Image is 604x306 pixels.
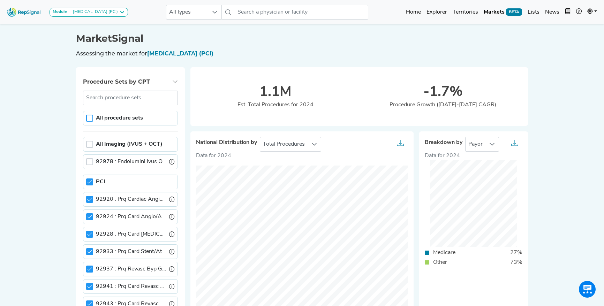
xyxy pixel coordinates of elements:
[96,178,105,186] label: PCI
[53,10,67,14] strong: Module
[196,139,257,146] span: National Distribution by
[403,5,424,19] a: Home
[70,9,118,15] div: [MEDICAL_DATA] (PCI)
[235,5,368,20] input: Search a physician or facility
[96,158,166,166] label: Endoluminl Ivus Oct C 1St
[525,5,542,19] a: Lists
[359,84,527,101] div: -1.7%
[50,8,128,17] button: Module[MEDICAL_DATA] (PCI)
[237,102,314,108] span: Est. Total Procedures for 2024
[76,50,528,57] h6: Assessing the market for
[425,152,522,160] div: Data for 2024
[96,247,166,256] label: Prq Card Stent/Ath/Angio
[76,33,528,45] h1: MarketSignal
[96,140,163,148] label: All Imaging (IVUS + OCT)
[166,5,208,19] span: All types
[429,248,460,257] div: Medicare
[450,5,481,19] a: Territories
[147,50,213,57] span: [MEDICAL_DATA] (PCI)
[393,137,408,151] button: Export as...
[260,137,308,151] span: Total Procedures
[96,265,166,273] label: Prq Revasc Byp Graft 1 Vsl
[192,84,359,101] div: 1.1M
[466,137,485,151] span: Payor
[390,102,496,108] span: Procedure Growth ([DATE]-[DATE] CAGR)
[542,5,562,19] a: News
[562,5,573,19] button: Intel Book
[425,139,462,146] span: Breakdown by
[96,195,166,204] label: Prq Cardiac Angioplast 1 Art
[506,8,522,15] span: BETA
[506,248,527,257] div: 27%
[424,5,450,19] a: Explorer
[506,258,527,267] div: 73%
[76,73,185,91] button: Procedure Sets by CPT
[83,78,150,85] span: Procedure Sets by CPT
[429,258,451,267] div: Other
[507,137,522,151] button: Export as...
[96,230,166,238] label: Prq Card Stent W/Angio 1 Vsl
[96,282,166,291] label: Prq Card Revasc Mi 1 Vsl
[481,5,525,19] a: MarketsBETA
[196,152,408,160] p: Data for 2024
[96,213,166,221] label: Prq Card Angio/Athrect 1 Art
[96,114,143,122] label: All procedure sets
[83,91,178,105] input: Search procedure sets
